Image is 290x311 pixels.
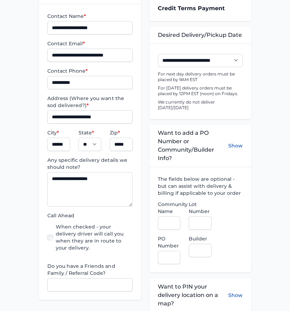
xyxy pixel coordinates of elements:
[189,235,211,242] label: Builder
[47,40,132,47] label: Contact Email
[47,13,132,20] label: Contact Name
[110,129,133,136] label: Zip
[56,223,132,251] label: When checked - your delivery driver will call you when they are in route to your delivery.
[79,129,101,136] label: State
[47,212,132,219] label: Call Ahead
[158,129,228,163] span: Want to add a PO Number or Community/Builder Info?
[47,129,70,136] label: City
[158,85,243,97] p: For [DATE] delivery orders must be placed by 12PM EST (noon) on Fridays.
[158,176,243,197] label: The fields below are optional - but can assist with delivery & billing if applicable to your order
[189,201,211,215] label: Lot Number
[158,235,181,249] label: PO Number
[158,5,225,12] strong: Credit Terms Payment
[47,263,132,277] label: Do you have a Friends and Family / Referral Code?
[47,95,132,109] label: Address (Where you want the sod delivered?)
[158,282,228,307] span: Want to PIN your delivery location on a map?
[158,71,243,82] p: For next day delivery orders must be placed by 9AM EST
[158,201,181,215] label: Community Name
[158,99,243,111] p: We currently do not deliver [DATE]/[DATE]
[149,27,251,44] div: Desired Delivery/Pickup Date
[47,67,132,74] label: Contact Phone
[47,157,132,171] label: Any specific delivery details we should note?
[228,282,243,307] button: Show
[228,129,243,163] button: Show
